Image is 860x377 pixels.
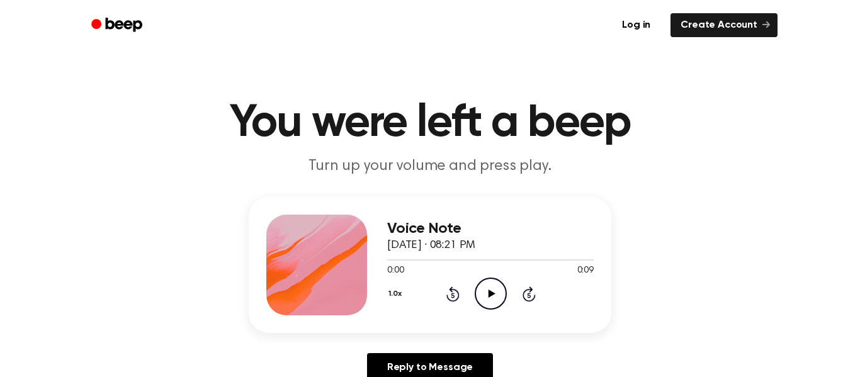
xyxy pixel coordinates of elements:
h3: Voice Note [387,220,594,237]
span: 0:09 [577,264,594,278]
button: 1.0x [387,283,406,305]
span: [DATE] · 08:21 PM [387,240,475,251]
h1: You were left a beep [108,101,752,146]
span: 0:00 [387,264,404,278]
a: Beep [82,13,154,38]
a: Log in [609,11,663,40]
p: Turn up your volume and press play. [188,156,672,177]
a: Create Account [670,13,778,37]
